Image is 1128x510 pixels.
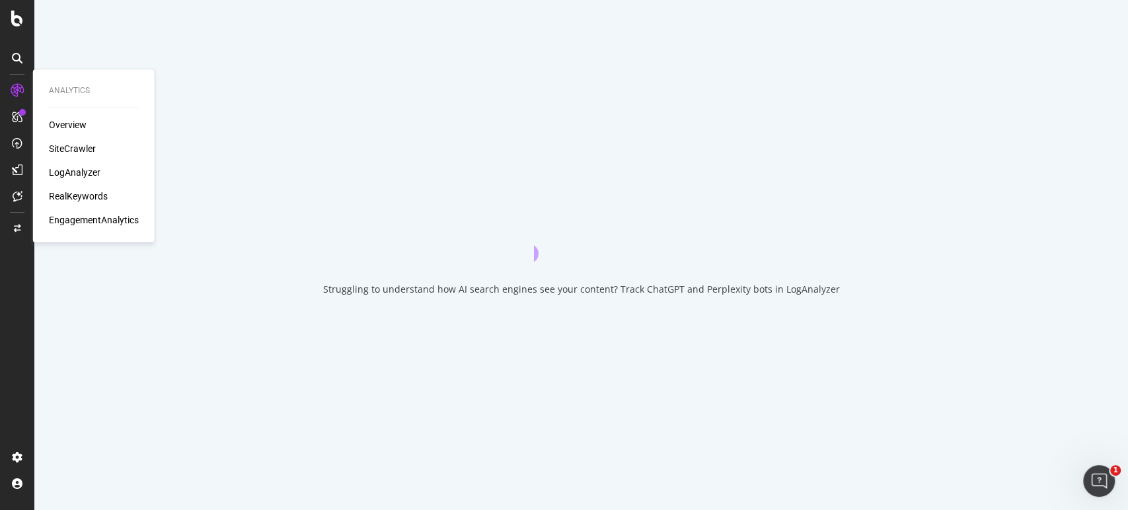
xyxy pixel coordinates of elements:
a: EngagementAnalytics [49,213,139,227]
a: LogAnalyzer [49,166,100,179]
a: Overview [49,118,87,131]
iframe: Intercom live chat [1083,465,1115,497]
div: Analytics [49,85,139,96]
a: RealKeywords [49,190,108,203]
span: 1 [1110,465,1121,476]
a: SiteCrawler [49,142,96,155]
div: Struggling to understand how AI search engines see your content? Track ChatGPT and Perplexity bot... [323,283,840,296]
div: animation [534,214,629,262]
